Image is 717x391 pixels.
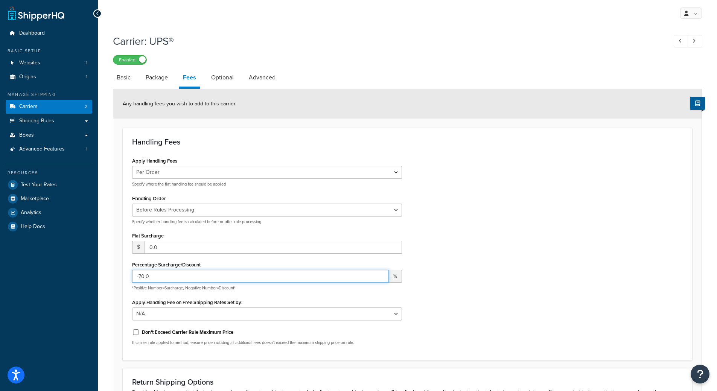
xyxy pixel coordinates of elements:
span: 1 [86,60,87,66]
a: Basic [113,68,134,87]
a: Advanced [245,68,279,87]
span: Analytics [21,210,41,216]
span: % [389,270,402,283]
a: Boxes [6,128,92,142]
span: Marketplace [21,196,49,202]
span: $ [132,241,145,254]
span: Websites [19,60,40,66]
span: Dashboard [19,30,45,37]
li: Origins [6,70,92,84]
span: Test Your Rates [21,182,57,188]
p: Specify whether handling fee is calculated before or after rule processing [132,219,402,225]
a: Websites1 [6,56,92,70]
a: Next Record [688,35,702,47]
a: Shipping Rules [6,114,92,128]
span: 1 [86,146,87,152]
p: Specify where the flat handling fee should be applied [132,181,402,187]
button: Show Help Docs [690,97,705,110]
a: Carriers2 [6,100,92,114]
label: Handling Order [132,196,166,201]
span: Help Docs [21,224,45,230]
label: Don't Exceed Carrier Rule Maximum Price [142,329,233,336]
p: If carrier rule applied to method, ensure price including all additional fees doesn't exceed the ... [132,340,402,345]
a: Package [142,68,172,87]
div: Manage Shipping [6,91,92,98]
span: Shipping Rules [19,118,54,124]
li: Advanced Features [6,142,92,156]
button: Open Resource Center [691,365,709,383]
a: Marketplace [6,192,92,205]
span: Any handling fees you wish to add to this carrier. [123,100,236,108]
span: Advanced Features [19,146,65,152]
span: 2 [85,103,87,110]
a: Previous Record [674,35,688,47]
a: Analytics [6,206,92,219]
li: Websites [6,56,92,70]
a: Advanced Features1 [6,142,92,156]
div: Basic Setup [6,48,92,54]
a: Test Your Rates [6,178,92,192]
span: Origins [19,74,36,80]
label: Enabled [113,55,146,64]
label: Flat Surcharge [132,233,164,239]
a: Dashboard [6,26,92,40]
span: 1 [86,74,87,80]
a: Help Docs [6,220,92,233]
span: Boxes [19,132,34,138]
label: Percentage Surcharge/Discount [132,262,201,268]
h3: Return Shipping Options [132,378,683,386]
span: Carriers [19,103,38,110]
a: Origins1 [6,70,92,84]
label: Apply Handling Fees [132,158,177,164]
a: Fees [179,68,200,89]
label: Apply Handling Fee on Free Shipping Rates Set by: [132,300,242,305]
li: Carriers [6,100,92,114]
h3: Handling Fees [132,138,683,146]
a: Optional [207,68,237,87]
div: Resources [6,170,92,176]
p: *Positive Number=Surcharge, Negative Number=Discount* [132,285,402,291]
h1: Carrier: UPS® [113,34,660,49]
